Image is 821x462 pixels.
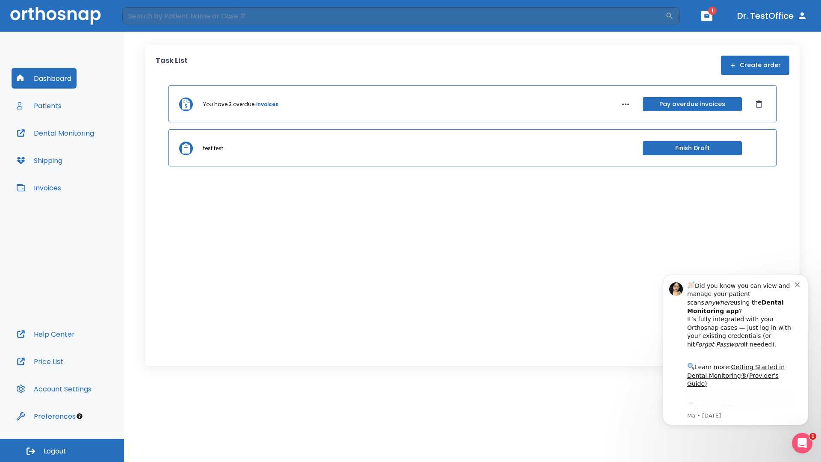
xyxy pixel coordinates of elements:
[12,351,68,372] button: Price List
[650,267,821,430] iframe: Intercom notifications message
[12,95,67,116] button: Patients
[708,6,717,15] span: 1
[12,68,77,89] button: Dashboard
[809,433,816,440] span: 1
[145,13,152,20] button: Dismiss notification
[792,433,812,453] iframe: Intercom live chat
[156,56,188,75] p: Task List
[12,406,81,426] button: Preferences
[643,97,742,111] button: Pay overdue invoices
[37,134,145,178] div: Download the app: | ​ Let us know if you need help getting started!
[37,136,113,152] a: App Store
[10,7,101,24] img: Orthosnap
[37,145,145,153] p: Message from Ma, sent 5w ago
[12,379,97,399] button: Account Settings
[203,145,223,152] p: test test
[203,101,254,108] p: You have 3 overdue
[44,447,66,456] span: Logout
[721,56,789,75] button: Create order
[12,150,68,171] button: Shipping
[752,98,766,111] button: Dismiss
[76,412,83,420] div: Tooltip anchor
[643,141,742,155] button: Finish Draft
[12,324,80,344] button: Help Center
[734,8,811,24] button: Dr. TestOffice
[122,7,665,24] input: Search by Patient Name or Case #
[12,178,66,198] button: Invoices
[256,101,278,108] a: invoices
[12,123,99,143] button: Dental Monitoring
